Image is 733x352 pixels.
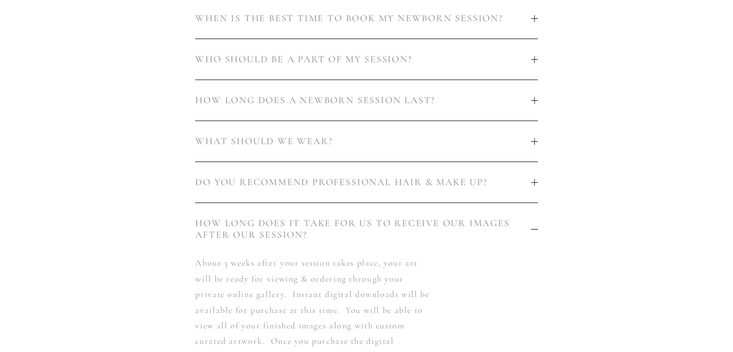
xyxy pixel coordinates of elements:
button: HOW LONG DOES IT TAKE FOR US TO RECEIVE OUR IMAGES AFTER OUR SESSION? [195,203,537,255]
span: HOW LONG DOES IT TAKE FOR US TO RECEIVE OUR IMAGES AFTER OUR SESSION? [195,217,531,241]
button: WHAT SHOULD WE WEAR? [195,121,537,162]
span: HOW LONG DOES A NEWBORN SESSION LAST? [195,95,531,106]
span: WHO SHOULD BE A PART OF MY SESSION? [195,54,531,65]
button: DO YOU RECOMMEND PROFESSIONAL HAIR & MAKE UP? [195,162,537,203]
span: WHEN IS THE BEST TIME TO BOOK MY NEWBORN SESSION? [195,13,531,24]
button: HOW LONG DOES A NEWBORN SESSION LAST? [195,80,537,121]
span: DO YOU RECOMMEND PROFESSIONAL HAIR & MAKE UP? [195,176,531,188]
span: WHAT SHOULD WE WEAR? [195,135,531,147]
button: WHO SHOULD BE A PART OF MY SESSION? [195,39,537,80]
